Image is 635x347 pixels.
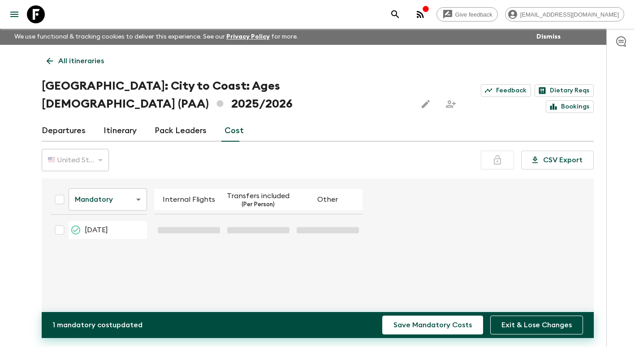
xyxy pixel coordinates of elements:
[163,194,215,205] p: Internal Flights
[155,120,207,142] a: Pack Leaders
[317,194,338,205] p: Other
[382,316,483,334] button: Save Mandatory Costs
[70,225,81,235] svg: Guaranteed
[5,5,23,23] button: menu
[42,52,109,70] a: All itineraries
[225,120,244,142] a: Cost
[42,147,109,173] div: 🇺🇸 United States Dollar (USD)
[450,11,497,18] span: Give feedback
[515,11,624,18] span: [EMAIL_ADDRESS][DOMAIN_NAME]
[52,320,143,330] p: 1 mandatory cost updated
[546,100,594,113] a: Bookings
[104,120,137,142] a: Itinerary
[521,151,594,169] button: CSV Export
[417,95,435,113] button: Edit this itinerary
[58,56,104,66] p: All itineraries
[227,191,289,201] p: Transfers included
[42,77,410,113] h1: [GEOGRAPHIC_DATA]: City to Coast: Ages [DEMOGRAPHIC_DATA] (PAA) 2025/2026
[481,84,531,97] a: Feedback
[69,187,147,212] div: Mandatory
[42,120,86,142] a: Departures
[85,225,108,235] span: [DATE]
[386,5,404,23] button: search adventures
[242,201,275,208] p: (Per Person)
[505,7,624,22] div: [EMAIL_ADDRESS][DOMAIN_NAME]
[535,84,594,97] a: Dietary Reqs
[490,316,583,334] button: Exit & Lose Changes
[436,7,498,22] a: Give feedback
[534,30,563,43] button: Dismiss
[51,191,69,208] div: Select all
[442,95,460,113] span: Share this itinerary
[11,29,302,45] p: We use functional & tracking cookies to deliver this experience. See our for more.
[226,34,270,40] a: Privacy Policy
